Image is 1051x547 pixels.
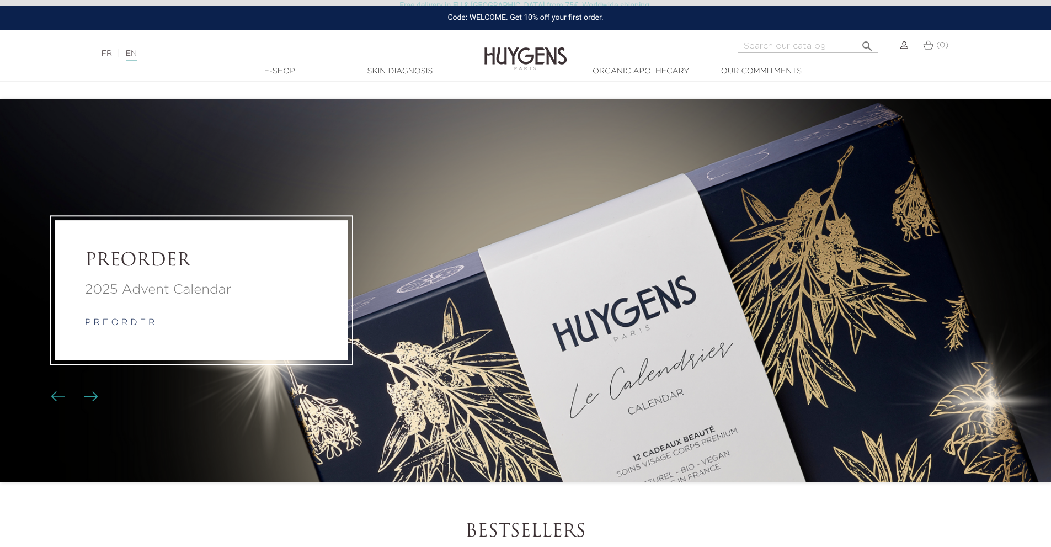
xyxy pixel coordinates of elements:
[126,50,137,61] a: EN
[102,50,112,57] a: FR
[345,66,455,77] a: Skin Diagnosis
[85,251,318,272] a: PREORDER
[936,41,948,49] span: (0)
[85,319,155,328] a: p r e o r d e r
[484,29,567,72] img: Huygens
[706,66,817,77] a: Our commitments
[220,522,832,543] h2: Bestsellers
[861,36,874,50] i: 
[738,39,878,53] input: Search
[586,66,696,77] a: Organic Apothecary
[857,35,877,50] button: 
[225,66,335,77] a: E-Shop
[85,280,318,300] a: 2025 Advent Calendar
[96,47,430,60] div: |
[55,389,91,405] div: Carousel buttons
